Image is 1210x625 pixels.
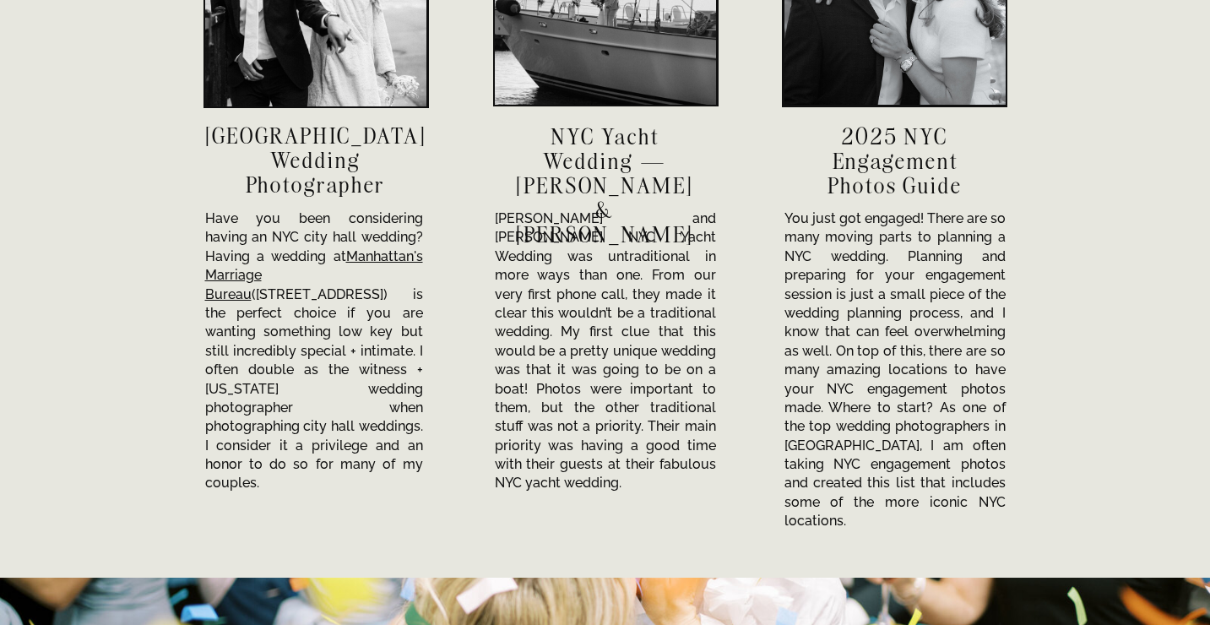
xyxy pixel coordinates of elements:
[205,123,426,196] a: [GEOGRAPHIC_DATA]Wedding Photographer
[495,209,716,441] p: [PERSON_NAME] and [PERSON_NAME] NYC Yacht Wedding was untraditional in more ways than one. From o...
[205,248,423,302] a: Manhattan's Marriage Bureau
[784,209,1006,459] p: You just got engaged! There are so many moving parts to planning a NYC wedding. Planning and prep...
[808,124,983,196] a: 2025 NYC Engagement Photos Guide
[512,124,699,196] a: NYC Yacht Wedding — [PERSON_NAME] & [PERSON_NAME]
[205,123,426,196] h3: [GEOGRAPHIC_DATA] Wedding Photographer
[205,209,423,452] p: Have you been considering having an NYC city hall wedding? Having a wedding at ([STREET_ADDRESS])...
